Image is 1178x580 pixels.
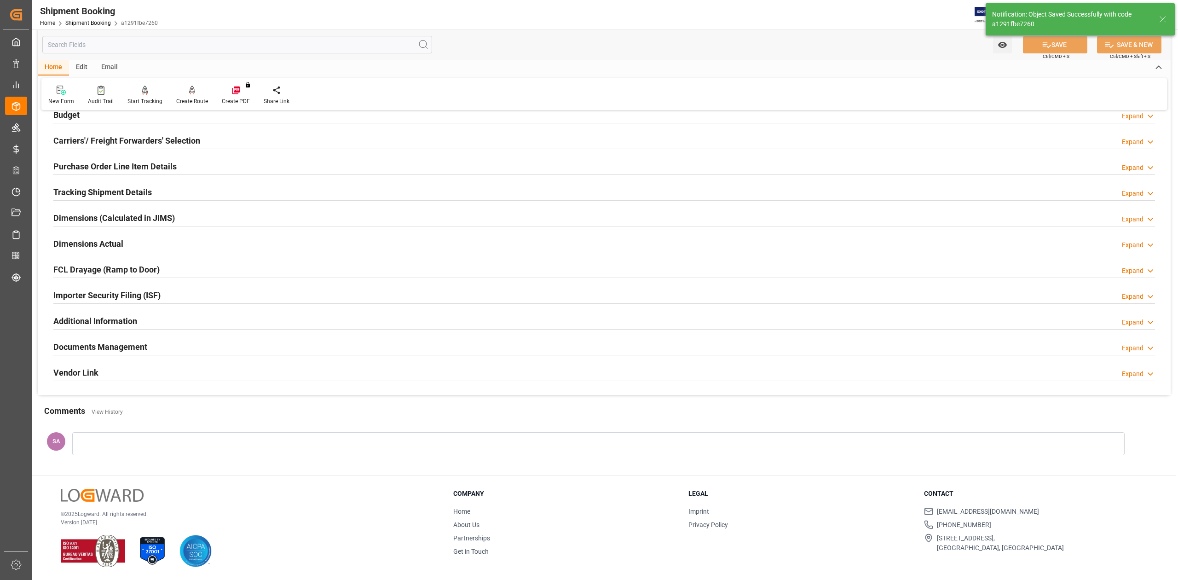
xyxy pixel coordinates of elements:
h2: FCL Drayage (Ramp to Door) [53,263,160,276]
h2: Additional Information [53,315,137,327]
a: Home [453,508,470,515]
img: AICPA SOC [179,535,212,567]
div: Expand [1122,163,1143,173]
div: Expand [1122,189,1143,198]
div: New Form [48,97,74,105]
a: Home [40,20,55,26]
div: Expand [1122,318,1143,327]
div: Home [38,60,69,75]
span: SA [52,438,60,445]
span: Ctrl/CMD + Shift + S [1110,53,1150,60]
h2: Vendor Link [53,366,98,379]
div: Expand [1122,369,1143,379]
div: Audit Trail [88,97,114,105]
h2: Budget [53,109,80,121]
h3: Legal [688,489,912,499]
div: Expand [1122,111,1143,121]
a: Privacy Policy [688,521,728,528]
img: ISO 9001 & ISO 14001 Certification [61,535,125,567]
input: Search Fields [42,36,432,53]
div: Create Route [176,97,208,105]
a: Imprint [688,508,709,515]
div: Edit [69,60,94,75]
a: Shipment Booking [65,20,111,26]
h2: Carriers'/ Freight Forwarders' Selection [53,134,200,147]
img: ISO 27001 Certification [136,535,168,567]
button: open menu [993,36,1012,53]
div: Notification: Object Saved Successfully with code a1291fbe7260 [992,10,1150,29]
h2: Documents Management [53,341,147,353]
h2: Importer Security Filing (ISF) [53,289,161,302]
a: Get in Touch [453,548,489,555]
h2: Comments [44,405,85,417]
h3: Contact [924,489,1148,499]
div: Email [94,60,125,75]
img: Logward Logo [61,489,144,502]
h2: Tracking Shipment Details [53,186,152,198]
div: Expand [1122,343,1143,353]
div: Expand [1122,137,1143,147]
span: [STREET_ADDRESS], [GEOGRAPHIC_DATA], [GEOGRAPHIC_DATA] [937,534,1064,553]
div: Expand [1122,292,1143,302]
a: About Us [453,521,479,528]
button: SAVE [1023,36,1087,53]
span: [PHONE_NUMBER] [937,520,991,530]
h2: Dimensions (Calculated in JIMS) [53,212,175,224]
a: View History [92,409,123,415]
a: Partnerships [453,534,490,542]
div: Start Tracking [127,97,162,105]
div: Expand [1122,266,1143,276]
span: [EMAIL_ADDRESS][DOMAIN_NAME] [937,507,1039,516]
div: Expand [1122,215,1143,224]
p: Version [DATE] [61,518,430,527]
p: © 2025 Logward. All rights reserved. [61,510,430,518]
h2: Dimensions Actual [53,238,123,250]
div: Share Link [264,97,289,105]
h2: Purchase Order Line Item Details [53,160,177,173]
div: Shipment Booking [40,4,158,18]
img: Exertis%20JAM%20-%20Email%20Logo.jpg_1722504956.jpg [975,7,1006,23]
button: SAVE & NEW [1097,36,1161,53]
h3: Company [453,489,677,499]
span: Ctrl/CMD + S [1043,53,1069,60]
div: Expand [1122,240,1143,250]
